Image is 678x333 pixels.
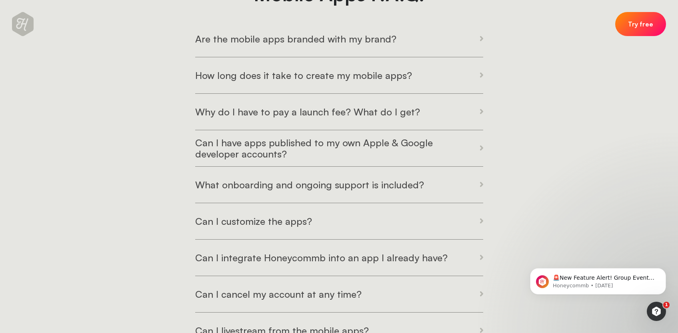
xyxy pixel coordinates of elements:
h3: Can I integrate Honeycommb into an app I already have? [195,252,448,264]
button: How long does it take to create my mobile apps? [195,57,483,93]
button: Are the mobile apps branded with my brand? [195,21,483,57]
h3: How long does it take to create my mobile apps? [195,70,412,81]
button: Can I customize the apps? [195,203,483,239]
h3: Can I customize the apps? [195,216,312,227]
button: Can I cancel my account at any time? [195,276,483,312]
h3: Can I cancel my account at any time? [195,289,362,300]
h3: Can I have apps published to my own Apple & Google developer accounts? [195,137,468,160]
span: 1 [663,302,670,308]
button: Can I have apps published to my own Apple & Google developer accounts? [195,130,483,166]
button: Can I integrate Honeycommb into an app I already have? [195,240,483,276]
iframe: Intercom notifications message [518,251,678,311]
span: Try free [628,20,653,28]
iframe: Intercom live chat [647,302,666,321]
a: Try free [615,12,666,36]
button: Why do I have to pay a launch fee? What do I get? [195,94,483,130]
h3: Why do I have to pay a launch fee? What do I get? [195,106,420,118]
button: What onboarding and ongoing support is included? [195,167,483,203]
h3: Are the mobile apps branded with my brand? [195,33,396,45]
h3: What onboarding and ongoing support is included? [195,179,424,191]
span: Scroll to top [12,12,34,36]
